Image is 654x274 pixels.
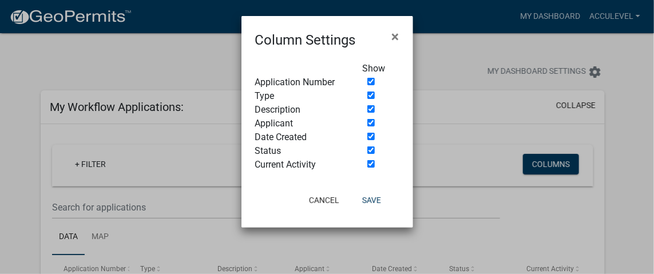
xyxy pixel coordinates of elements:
[247,89,354,103] div: Type
[392,29,399,45] span: ×
[247,117,354,130] div: Applicant
[353,190,390,211] button: Save
[383,21,409,53] button: Close
[247,144,354,158] div: Status
[354,62,408,76] div: Show
[247,130,354,144] div: Date Created
[255,30,356,50] h4: Column Settings
[247,103,354,117] div: Description
[300,190,348,211] button: Cancel
[247,76,354,89] div: Application Number
[247,158,354,172] div: Current Activity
